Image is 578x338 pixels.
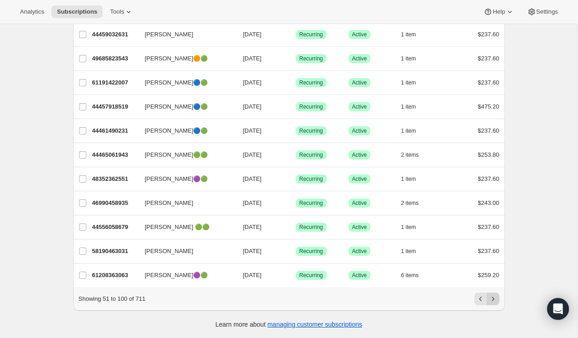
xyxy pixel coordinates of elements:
[401,124,426,137] button: 1 item
[478,55,499,62] span: $237.60
[401,245,426,258] button: 1 item
[352,79,367,86] span: Active
[110,8,124,15] span: Tools
[299,151,323,159] span: Recurring
[401,272,419,279] span: 6 items
[145,247,194,256] span: [PERSON_NAME]
[352,175,367,183] span: Active
[243,151,262,158] span: [DATE]
[401,127,416,134] span: 1 item
[547,298,569,320] div: Open Intercom Messenger
[401,149,429,161] button: 2 items
[299,31,323,38] span: Recurring
[145,174,208,184] span: [PERSON_NAME]🟣🟢
[352,248,367,255] span: Active
[352,55,367,62] span: Active
[352,151,367,159] span: Active
[140,148,230,162] button: [PERSON_NAME]🟢🟢
[401,31,416,38] span: 1 item
[299,175,323,183] span: Recurring
[215,320,362,329] p: Learn more about
[243,199,262,206] span: [DATE]
[145,150,208,159] span: [PERSON_NAME]🟢🟢
[92,150,138,159] p: 44465061943
[92,223,138,232] p: 44556058679
[487,293,499,305] button: Next
[92,78,138,87] p: 61191422007
[92,126,138,135] p: 44461490231
[20,8,44,15] span: Analytics
[478,103,499,110] span: $475.20
[92,30,138,39] p: 44459032631
[145,223,210,232] span: [PERSON_NAME] 🟢🟢
[92,173,499,185] div: 48352362551[PERSON_NAME]🟣🟢[DATE]SuccessRecurringSuccessActive1 item$237.60
[243,31,262,38] span: [DATE]
[401,224,416,231] span: 1 item
[474,293,487,305] button: Previous
[92,271,138,280] p: 61208363063
[145,271,208,280] span: [PERSON_NAME]🟣🟢
[299,127,323,134] span: Recurring
[401,173,426,185] button: 1 item
[140,99,230,114] button: [PERSON_NAME]🔵🟢
[401,221,426,234] button: 1 item
[92,28,499,41] div: 44459032631[PERSON_NAME][DATE]SuccessRecurringSuccessActive1 item$237.60
[267,321,362,328] a: managing customer subscriptions
[478,248,499,254] span: $237.60
[401,103,416,110] span: 1 item
[92,76,499,89] div: 61191422007[PERSON_NAME]🔵🟢[DATE]SuccessRecurringSuccessActive1 item$237.60
[478,175,499,182] span: $237.60
[352,127,367,134] span: Active
[92,100,499,113] div: 44457918519[PERSON_NAME]🔵🟢[DATE]SuccessRecurringSuccessActive1 item$475.20
[140,268,230,283] button: [PERSON_NAME]🟣🟢
[243,103,262,110] span: [DATE]
[140,51,230,66] button: [PERSON_NAME]🟠🟢
[299,103,323,110] span: Recurring
[243,127,262,134] span: [DATE]
[536,8,558,15] span: Settings
[401,175,416,183] span: 1 item
[15,5,50,18] button: Analytics
[352,31,367,38] span: Active
[478,127,499,134] span: $237.60
[92,124,499,137] div: 44461490231[PERSON_NAME]🔵🟢[DATE]SuccessRecurringSuccessActive1 item$237.60
[145,126,208,135] span: [PERSON_NAME]🔵🟢
[140,220,230,234] button: [PERSON_NAME] 🟢🟢
[140,172,230,186] button: [PERSON_NAME]🟣🟢
[145,54,208,63] span: [PERSON_NAME]🟠🟢
[145,199,194,208] span: [PERSON_NAME]
[401,199,419,207] span: 2 items
[401,76,426,89] button: 1 item
[92,102,138,111] p: 44457918519
[105,5,139,18] button: Tools
[243,272,262,278] span: [DATE]
[92,52,499,65] div: 49685823543[PERSON_NAME]🟠🟢[DATE]SuccessRecurringSuccessActive1 item$237.60
[478,5,519,18] button: Help
[57,8,97,15] span: Subscriptions
[478,224,499,230] span: $237.60
[401,55,416,62] span: 1 item
[145,102,208,111] span: [PERSON_NAME]🔵🟢
[145,78,208,87] span: [PERSON_NAME]🔵🟢
[478,79,499,86] span: $237.60
[92,197,499,209] div: 46990458935[PERSON_NAME][DATE]SuccessRecurringSuccessActive2 items$243.00
[140,124,230,138] button: [PERSON_NAME]🔵🟢
[299,224,323,231] span: Recurring
[401,197,429,209] button: 2 items
[493,8,505,15] span: Help
[401,28,426,41] button: 1 item
[299,55,323,62] span: Recurring
[140,75,230,90] button: [PERSON_NAME]🔵🟢
[352,224,367,231] span: Active
[299,79,323,86] span: Recurring
[478,151,499,158] span: $253.80
[401,52,426,65] button: 1 item
[478,31,499,38] span: $237.60
[352,103,367,110] span: Active
[92,221,499,234] div: 44556058679[PERSON_NAME] 🟢🟢[DATE]SuccessRecurringSuccessActive1 item$237.60
[145,30,194,39] span: [PERSON_NAME]
[140,196,230,210] button: [PERSON_NAME]
[51,5,103,18] button: Subscriptions
[474,293,499,305] nav: Pagination
[79,294,145,303] p: Showing 51 to 100 of 711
